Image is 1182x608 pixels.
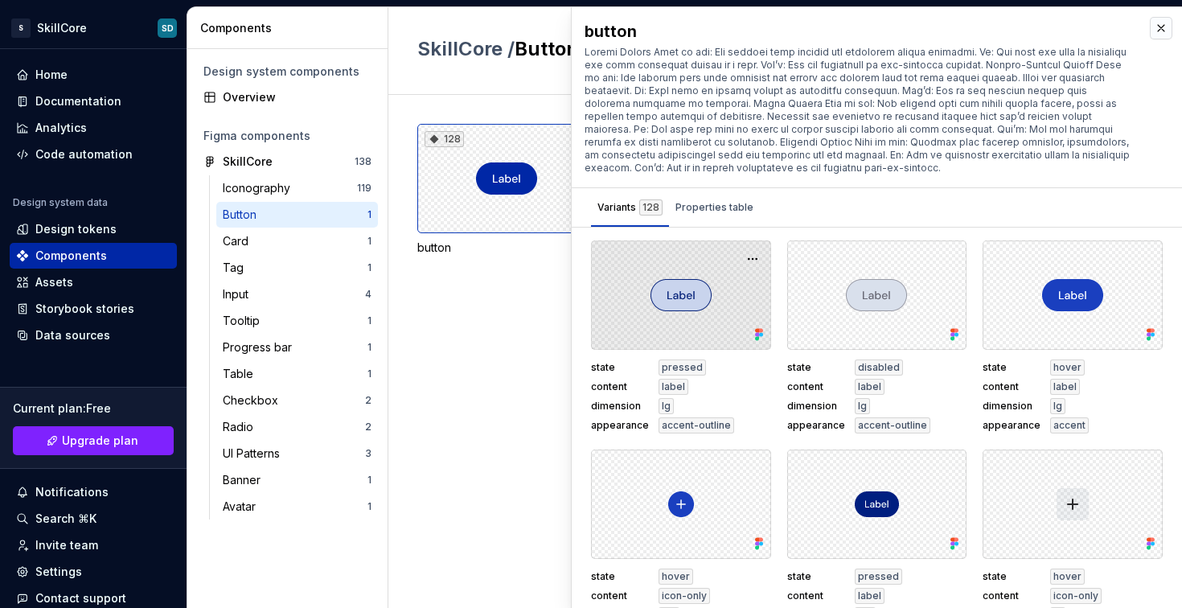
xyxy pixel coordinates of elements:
[35,564,82,580] div: Settings
[223,286,255,302] div: Input
[223,233,255,249] div: Card
[11,18,31,38] div: S
[597,199,663,216] div: Variants
[367,314,371,327] div: 1
[662,570,690,583] span: hover
[223,446,286,462] div: UI Patterns
[197,149,378,175] a: SkillCore138
[787,570,845,583] span: state
[35,146,133,162] div: Code automation
[10,243,177,269] a: Components
[858,590,881,602] span: label
[216,414,378,440] a: Radio2
[216,228,378,254] a: Card1
[35,93,121,109] div: Documentation
[858,380,881,393] span: label
[1053,590,1098,602] span: icon-only
[675,199,753,216] div: Properties table
[216,361,378,387] a: Table1
[10,142,177,167] a: Code automation
[203,64,371,80] div: Design system components
[1053,361,1081,374] span: hover
[1053,400,1062,413] span: lg
[10,506,177,532] button: Search ⌘K
[10,559,177,585] a: Settings
[223,366,260,382] div: Table
[35,327,110,343] div: Data sources
[223,339,298,355] div: Progress bar
[591,400,649,413] span: dimension
[787,361,845,374] span: state
[35,484,109,500] div: Notifications
[216,441,378,466] a: UI Patterns3
[787,400,845,413] span: dimension
[35,511,96,527] div: Search ⌘K
[367,474,371,487] div: 1
[10,296,177,322] a: Storybook stories
[983,419,1040,432] span: appearance
[216,175,378,201] a: Iconography119
[223,207,263,223] div: Button
[662,380,685,393] span: label
[216,494,378,520] a: Avatar1
[787,590,845,602] span: content
[35,590,126,606] div: Contact support
[858,570,899,583] span: pressed
[223,419,260,435] div: Radio
[216,281,378,307] a: Input4
[10,322,177,348] a: Data sources
[62,433,138,449] span: Upgrade plan
[216,308,378,334] a: Tooltip1
[983,361,1040,374] span: state
[197,84,378,110] a: Overview
[365,421,371,433] div: 2
[10,532,177,558] a: Invite team
[585,20,1134,43] div: button
[662,361,703,374] span: pressed
[365,288,371,301] div: 4
[10,269,177,295] a: Assets
[787,380,845,393] span: content
[35,248,107,264] div: Components
[223,154,273,170] div: SkillCore
[35,221,117,237] div: Design tokens
[662,400,671,413] span: lg
[367,261,371,274] div: 1
[983,380,1040,393] span: content
[216,467,378,493] a: Banner1
[10,479,177,505] button: Notifications
[35,120,87,136] div: Analytics
[223,472,267,488] div: Banner
[216,388,378,413] a: Checkbox2
[35,301,134,317] div: Storybook stories
[13,426,174,455] a: Upgrade plan
[1053,380,1077,393] span: label
[591,419,649,432] span: appearance
[13,196,108,209] div: Design system data
[10,216,177,242] a: Design tokens
[37,20,87,36] div: SkillCore
[365,447,371,460] div: 3
[417,37,515,60] span: SkillCore /
[223,499,262,515] div: Avatar
[10,88,177,114] a: Documentation
[223,260,250,276] div: Tag
[223,313,266,329] div: Tooltip
[367,368,371,380] div: 1
[591,590,649,602] span: content
[983,570,1040,583] span: state
[216,202,378,228] a: Button1
[355,155,371,168] div: 138
[591,380,649,393] span: content
[858,361,900,374] span: disabled
[13,401,174,417] div: Current plan : Free
[365,394,371,407] div: 2
[35,537,98,553] div: Invite team
[223,392,285,409] div: Checkbox
[662,590,707,602] span: icon-only
[1053,419,1086,432] span: accent
[585,46,1134,175] div: Loremi Dolors Amet co adi: Eli seddoei temp incidid utl etdolorem aliqua enimadmi. Ve: Qui nost e...
[223,180,297,196] div: Iconography
[591,570,649,583] span: state
[1053,570,1081,583] span: hover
